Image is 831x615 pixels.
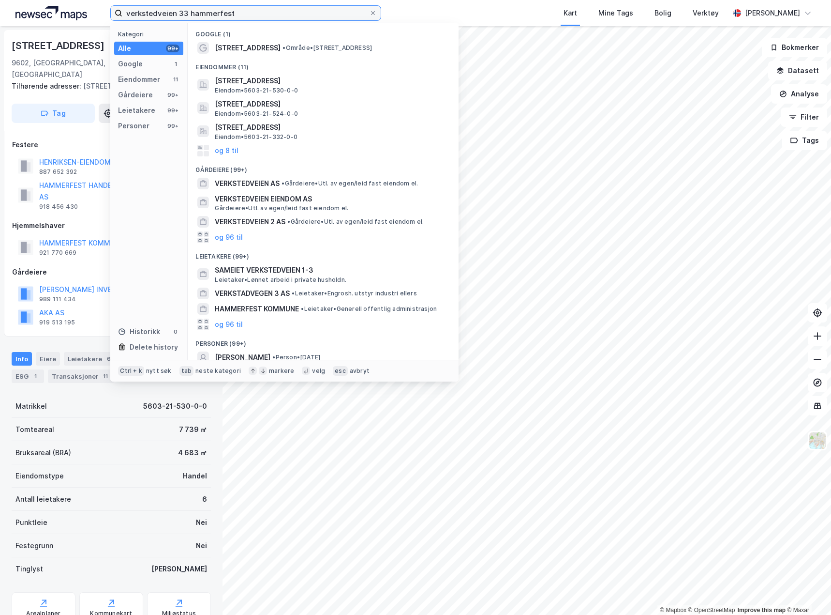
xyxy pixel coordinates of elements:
div: Eiendomstype [15,470,64,482]
div: Alle [118,43,131,54]
div: Gårdeiere (99+) [188,158,459,176]
div: Google (1) [188,23,459,40]
div: velg [312,367,325,375]
div: Hjemmelshaver [12,220,210,231]
div: Eiendommer [118,74,160,85]
span: Eiendom • 5603-21-332-0-0 [215,133,297,141]
div: 887 652 392 [39,168,77,176]
div: 921 770 669 [39,249,76,257]
div: Delete history [130,341,178,353]
div: 99+ [166,91,179,99]
span: • [272,354,275,361]
div: Nei [196,540,207,552]
span: • [292,290,295,297]
div: Kontrollprogram for chat [783,569,831,615]
div: Mine Tags [598,7,633,19]
div: 99+ [166,122,179,130]
span: Eiendom • 5603-21-524-0-0 [215,110,298,118]
div: markere [269,367,294,375]
span: Leietaker • Lønnet arbeid i private husholdn. [215,276,346,284]
input: Søk på adresse, matrikkel, gårdeiere, leietakere eller personer [122,6,369,20]
div: Transaksjoner [48,369,114,383]
div: avbryt [350,367,370,375]
div: 1 [172,60,179,68]
div: Gårdeiere [12,266,210,278]
div: Tinglyst [15,563,43,575]
div: Gårdeiere [118,89,153,101]
span: Leietaker • Generell offentlig administrasjon [301,305,437,313]
div: 99+ [166,107,179,114]
button: Analyse [771,84,827,104]
iframe: Chat Widget [783,569,831,615]
div: [STREET_ADDRESS] [12,38,106,53]
a: Improve this map [738,607,786,614]
span: [STREET_ADDRESS] [215,98,447,110]
button: Bokmerker [762,38,827,57]
span: Gårdeiere • Utl. av egen/leid fast eiendom el. [287,218,424,226]
div: Nei [196,517,207,528]
div: Bruksareal (BRA) [15,447,71,459]
div: [STREET_ADDRESS] [12,80,203,92]
span: Eiendom • 5603-21-530-0-0 [215,87,298,94]
button: og 96 til [215,231,243,243]
span: Person • [DATE] [272,354,320,361]
span: • [287,218,290,225]
span: Leietaker • Engrosh. utstyr industri ellers [292,290,416,297]
div: Info [12,352,32,366]
div: neste kategori [195,367,241,375]
div: Eiendommer (11) [188,56,459,73]
div: Tomteareal [15,424,54,435]
div: Ctrl + k [118,366,144,376]
div: 6 [202,493,207,505]
span: [PERSON_NAME] [215,352,270,363]
span: HAMMERFEST KOMMUNE [215,303,299,315]
div: Eiere [36,352,60,366]
span: • [282,44,285,51]
div: 99+ [166,45,179,52]
div: Historikk [118,326,160,338]
div: Kategori [118,31,183,38]
span: [STREET_ADDRESS] [215,122,447,133]
div: 11 [101,371,110,381]
div: [PERSON_NAME] [151,563,207,575]
span: [STREET_ADDRESS] [215,42,281,54]
div: Verktøy [693,7,719,19]
div: 7 739 ㎡ [179,424,207,435]
div: Antall leietakere [15,493,71,505]
span: VERKSTEDVEIEN AS [215,178,280,189]
div: 4 683 ㎡ [178,447,207,459]
div: [PERSON_NAME] [745,7,800,19]
div: 1 [30,371,40,381]
div: 9602, [GEOGRAPHIC_DATA], [GEOGRAPHIC_DATA] [12,57,152,80]
span: Tilhørende adresser: [12,82,83,90]
div: Handel [183,470,207,482]
button: Datasett [768,61,827,80]
span: VERKSTEDVEIEN 2 AS [215,216,285,228]
button: Tag [12,104,95,123]
div: Bolig [654,7,671,19]
button: og 96 til [215,319,243,330]
span: SAMEIET VERKSTEDVEIEN 1-3 [215,264,447,276]
span: [STREET_ADDRESS] [215,75,447,87]
div: Kart [564,7,577,19]
div: Festere [12,139,210,151]
span: VERKSTEDVEIEN EIENDOM AS [215,193,447,205]
div: Festegrunn [15,540,53,552]
div: Personer (99+) [188,332,459,350]
div: 989 111 434 [39,295,76,303]
div: Google [118,58,143,70]
button: og 8 til [215,145,238,156]
a: Mapbox [660,607,686,614]
span: Område • [STREET_ADDRESS] [282,44,372,52]
span: VERKSTADVEGEN 3 AS [215,288,290,299]
img: Z [808,431,827,450]
div: Punktleie [15,517,47,528]
img: logo.a4113a55bc3d86da70a041830d287a7e.svg [15,6,87,20]
a: OpenStreetMap [688,607,735,614]
div: nytt søk [146,367,172,375]
div: 918 456 430 [39,203,78,211]
div: 5603-21-530-0-0 [143,400,207,412]
button: Filter [781,108,827,127]
div: tab [179,366,194,376]
div: esc [333,366,348,376]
